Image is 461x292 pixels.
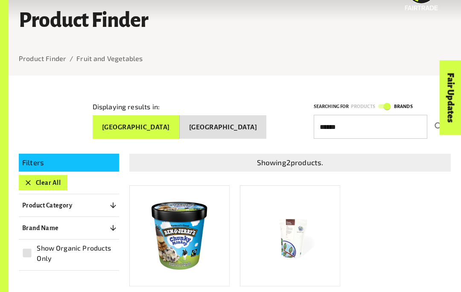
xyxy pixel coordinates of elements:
[22,157,116,168] p: Filters
[351,102,375,111] p: Products
[314,102,349,111] p: Searching for
[76,54,143,62] a: Fruit and Vegetables
[93,115,180,139] button: [GEOGRAPHIC_DATA]
[19,198,119,213] button: Product Category
[133,157,447,168] p: Showing 2 products.
[19,220,119,236] button: Brand Name
[93,102,160,112] p: Displaying results in:
[394,102,413,111] p: Brands
[37,243,114,263] span: Show Organic Products Only
[70,53,73,64] li: /
[19,53,451,64] nav: breadcrumb
[22,200,72,210] p: Product Category
[19,54,66,62] a: Product Finder
[19,175,67,190] button: Clear All
[180,115,266,139] button: [GEOGRAPHIC_DATA]
[22,223,59,233] p: Brand Name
